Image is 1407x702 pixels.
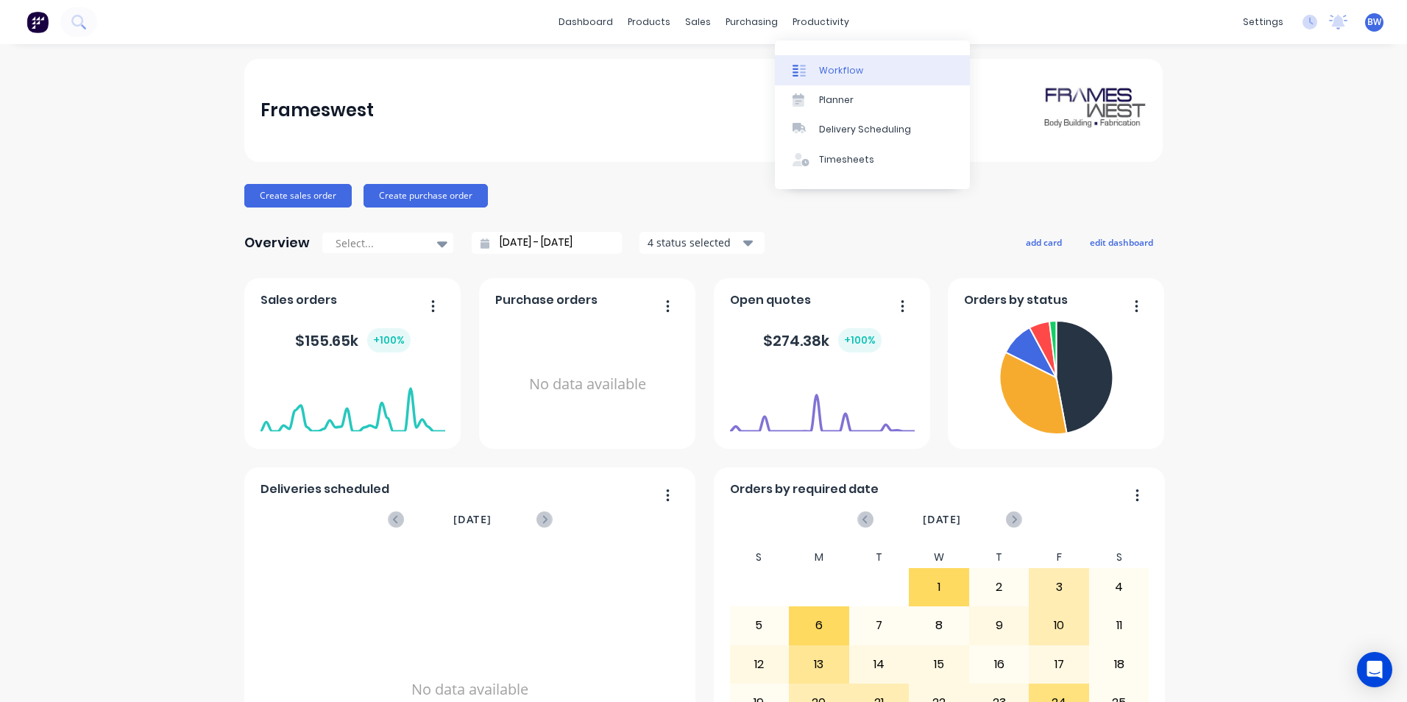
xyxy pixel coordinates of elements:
div: 12 [730,646,789,683]
span: Sales orders [261,291,337,309]
button: add card [1016,233,1071,252]
div: Frameswest [261,96,374,125]
div: S [729,547,790,568]
span: Deliveries scheduled [261,481,389,498]
div: 18 [1090,646,1149,683]
button: edit dashboard [1080,233,1163,252]
span: Orders by required date [730,481,879,498]
div: productivity [785,11,857,33]
button: Create purchase order [364,184,488,208]
div: + 100 % [838,328,882,352]
span: [DATE] [923,511,961,528]
div: 6 [790,607,848,644]
button: Create sales order [244,184,352,208]
a: dashboard [551,11,620,33]
div: 11 [1090,607,1149,644]
div: 15 [910,646,968,683]
div: 13 [790,646,848,683]
div: + 100 % [367,328,411,352]
div: 10 [1029,607,1088,644]
div: sales [678,11,718,33]
span: BW [1367,15,1381,29]
div: 7 [850,607,909,644]
div: $ 274.38k [763,328,882,352]
div: S [1089,547,1149,568]
a: Delivery Scheduling [775,115,970,144]
a: Timesheets [775,145,970,174]
span: Open quotes [730,291,811,309]
div: No data available [495,315,680,454]
div: 5 [730,607,789,644]
div: F [1029,547,1089,568]
div: 9 [970,607,1029,644]
span: Purchase orders [495,291,598,309]
a: Planner [775,85,970,115]
div: T [849,547,910,568]
div: Overview [244,228,310,258]
div: Workflow [819,64,863,77]
div: 4 [1090,569,1149,606]
div: T [969,547,1029,568]
img: Factory [26,11,49,33]
div: $ 155.65k [295,328,411,352]
div: 1 [910,569,968,606]
div: 3 [1029,569,1088,606]
div: Open Intercom Messenger [1357,652,1392,687]
div: products [620,11,678,33]
div: Delivery Scheduling [819,123,911,136]
img: Frameswest [1043,85,1146,136]
div: purchasing [718,11,785,33]
div: 2 [970,569,1029,606]
div: M [789,547,849,568]
div: 16 [970,646,1029,683]
div: 17 [1029,646,1088,683]
span: Orders by status [964,291,1068,309]
div: 8 [910,607,968,644]
div: Timesheets [819,153,874,166]
span: [DATE] [453,511,492,528]
a: Workflow [775,55,970,85]
div: 14 [850,646,909,683]
div: W [909,547,969,568]
div: 4 status selected [648,235,740,250]
button: 4 status selected [639,232,765,254]
div: settings [1236,11,1291,33]
div: Planner [819,93,854,107]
